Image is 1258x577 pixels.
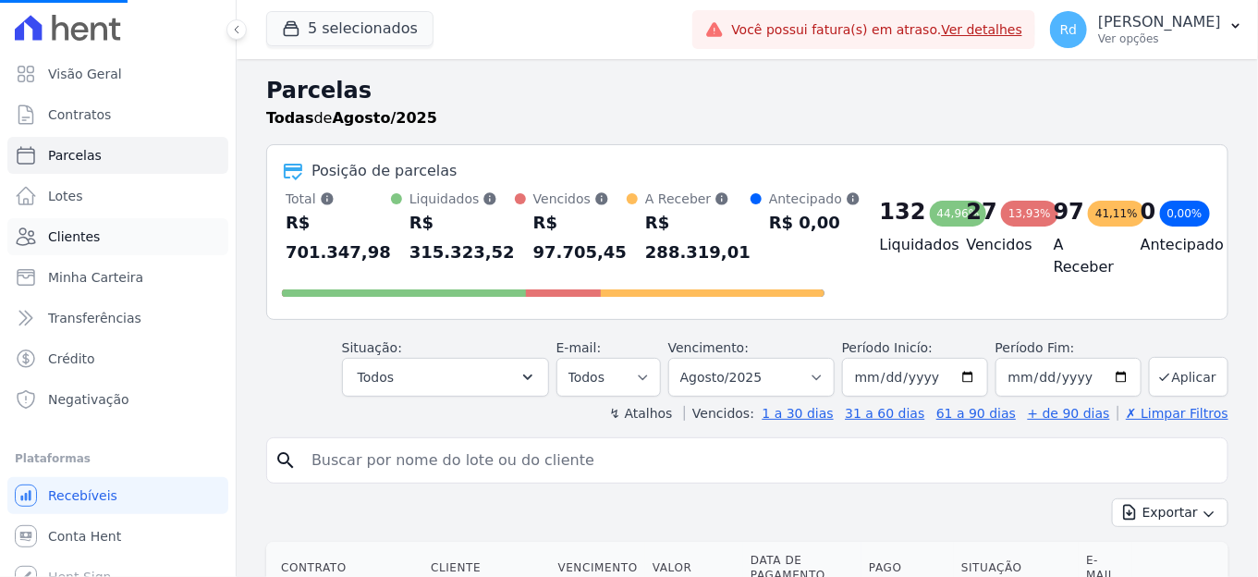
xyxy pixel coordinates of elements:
span: Transferências [48,309,141,327]
a: Lotes [7,178,228,215]
a: Visão Geral [7,55,228,92]
button: Exportar [1112,498,1228,527]
label: E-mail: [556,340,602,355]
div: 132 [880,197,926,227]
a: Minha Carteira [7,259,228,296]
div: 0 [1141,197,1156,227]
span: Lotes [48,187,83,205]
a: Parcelas [7,137,228,174]
a: 31 a 60 dias [845,406,924,421]
div: 44,96% [930,201,987,227]
strong: Todas [266,109,314,127]
h2: Parcelas [266,74,1228,107]
div: Liquidados [409,190,515,208]
h4: Liquidados [880,234,937,256]
div: R$ 315.323,52 [409,208,515,267]
span: Você possui fatura(s) em atraso. [731,20,1022,40]
div: 13,93% [1001,201,1058,227]
a: + de 90 dias [1028,406,1110,421]
span: Contratos [48,105,111,124]
div: Antecipado [769,190,861,208]
a: Ver detalhes [942,22,1023,37]
label: Vencimento: [668,340,749,355]
div: A Receber [645,190,751,208]
span: Parcelas [48,146,102,165]
div: R$ 0,00 [769,208,861,238]
label: ↯ Atalhos [609,406,672,421]
p: [PERSON_NAME] [1098,13,1221,31]
a: Crédito [7,340,228,377]
div: 41,11% [1088,201,1145,227]
p: de [266,107,437,129]
span: Recebíveis [48,486,117,505]
a: Negativação [7,381,228,418]
span: Negativação [48,390,129,409]
div: R$ 288.319,01 [645,208,751,267]
a: Conta Hent [7,518,228,555]
div: R$ 701.347,98 [286,208,391,267]
span: Minha Carteira [48,268,143,287]
div: Posição de parcelas [311,160,458,182]
label: Período Fim: [995,338,1142,358]
a: Contratos [7,96,228,133]
a: 1 a 30 dias [763,406,834,421]
label: Período Inicío: [842,340,933,355]
span: Visão Geral [48,65,122,83]
a: ✗ Limpar Filtros [1118,406,1228,421]
input: Buscar por nome do lote ou do cliente [300,442,1220,479]
p: Ver opções [1098,31,1221,46]
a: Recebíveis [7,477,228,514]
button: Rd [PERSON_NAME] Ver opções [1035,4,1258,55]
span: Conta Hent [48,527,121,546]
h4: Antecipado [1141,234,1198,256]
div: Plataformas [15,448,221,470]
i: search [275,449,297,472]
strong: Agosto/2025 [333,109,437,127]
div: 0,00% [1160,201,1210,227]
a: Transferências [7,300,228,337]
span: Clientes [48,227,100,246]
div: 27 [967,197,997,227]
span: Crédito [48,350,95,368]
h4: Vencidos [967,234,1024,256]
span: Todos [358,366,394,388]
div: 97 [1054,197,1084,227]
a: 61 a 90 dias [936,406,1016,421]
button: 5 selecionados [266,11,434,46]
div: R$ 97.705,45 [533,208,627,267]
label: Vencidos: [684,406,754,421]
a: Clientes [7,218,228,255]
button: Todos [342,358,549,397]
div: Vencidos [533,190,627,208]
label: Situação: [342,340,402,355]
span: Rd [1060,23,1078,36]
button: Aplicar [1149,357,1228,397]
div: Total [286,190,391,208]
h4: A Receber [1054,234,1111,278]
